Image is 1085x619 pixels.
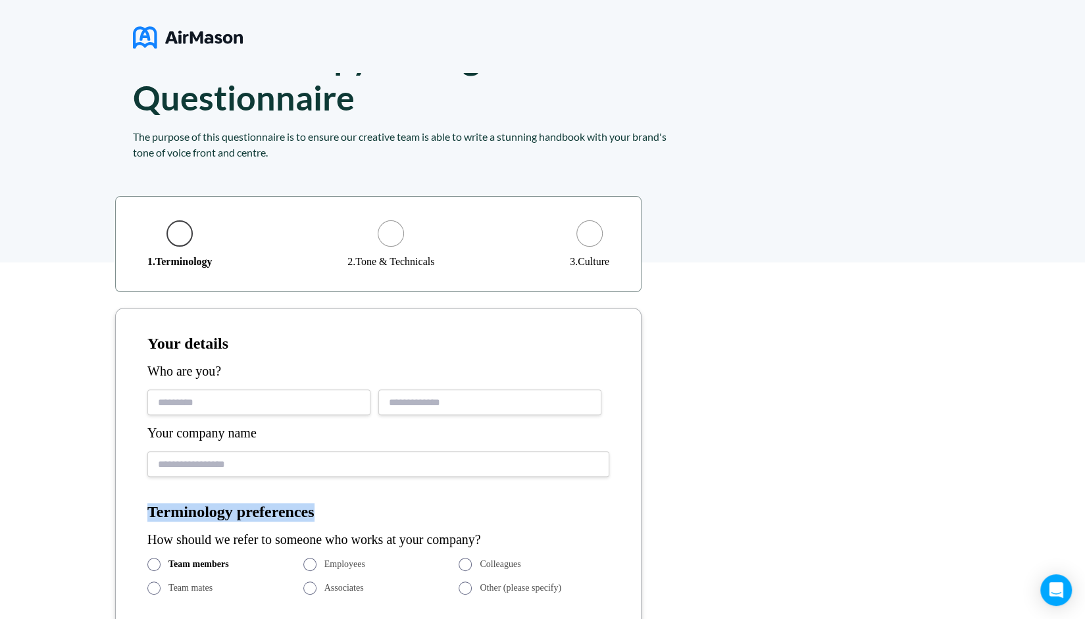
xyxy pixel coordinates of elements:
span: Team mates [168,583,213,593]
div: The purpose of this questionnaire is to ensure our creative team is able to write a stunning hand... [133,129,672,161]
h1: Terminology preferences [147,503,609,522]
span: Team members [168,559,229,570]
div: 1 . Terminology [147,256,213,268]
div: Who are you? [147,364,609,379]
h1: Your details [147,335,609,353]
span: Colleagues [480,559,520,570]
div: 3 . Culture [570,256,609,268]
div: 2 . Tone & Technicals [347,256,434,268]
div: Open Intercom Messenger [1040,574,1072,606]
span: Employees [324,559,365,570]
div: Your company name [147,426,609,441]
div: How should we refer to someone who works at your company? [147,532,609,547]
span: Associates [324,583,364,593]
h1: AirMason Copywriting Questionnaire [133,36,518,118]
img: logo [133,21,243,54]
span: Other (please specify) [480,583,561,593]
